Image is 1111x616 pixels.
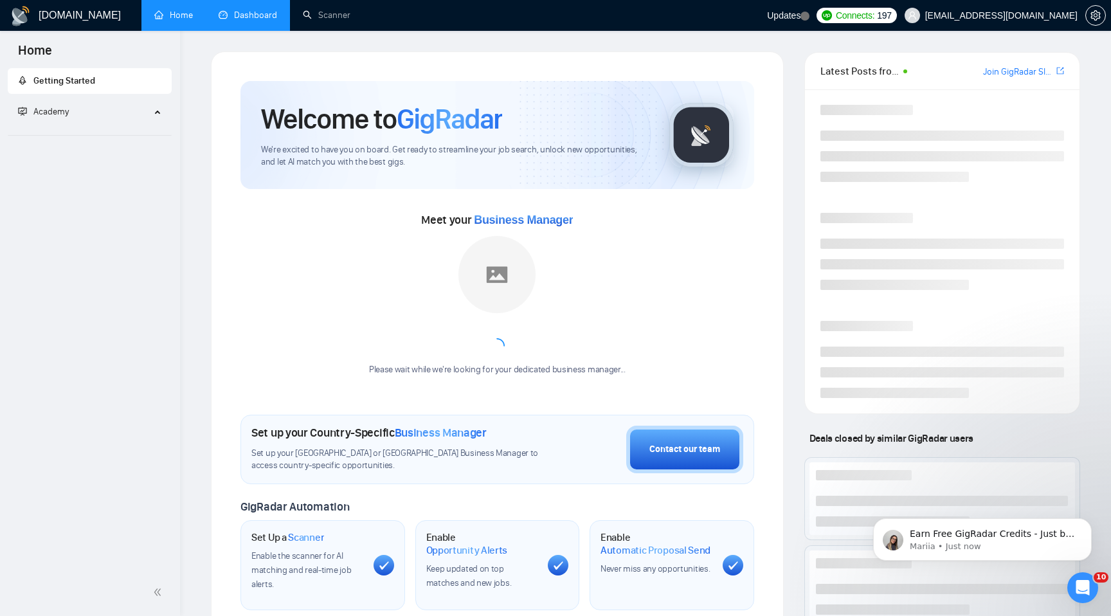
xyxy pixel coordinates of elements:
[669,103,734,167] img: gigradar-logo.png
[8,68,172,94] li: Getting Started
[8,41,62,68] span: Home
[251,550,351,590] span: Enable the scanner for AI matching and real-time job alerts.
[854,491,1111,581] iframe: Intercom notifications message
[1094,572,1108,583] span: 10
[426,563,512,588] span: Keep updated on top matches and new jobs.
[251,448,546,472] span: Set up your [GEOGRAPHIC_DATA] or [GEOGRAPHIC_DATA] Business Manager to access country-specific op...
[474,213,573,226] span: Business Manager
[18,107,27,116] span: fund-projection-screen
[489,338,505,354] span: loading
[10,6,31,26] img: logo
[240,500,349,514] span: GigRadar Automation
[219,10,277,21] a: dashboardDashboard
[1086,10,1105,21] span: setting
[8,130,172,138] li: Academy Homepage
[153,586,166,599] span: double-left
[983,65,1054,79] a: Join GigRadar Slack Community
[18,76,27,85] span: rocket
[261,144,649,168] span: We're excited to have you on board. Get ready to streamline your job search, unlock new opportuni...
[804,427,979,449] span: Deals closed by similar GigRadar users
[303,10,350,21] a: searchScanner
[1056,66,1064,76] span: export
[458,236,536,313] img: placeholder.png
[820,63,899,79] span: Latest Posts from the GigRadar Community
[1085,10,1106,21] a: setting
[251,531,324,544] h1: Set Up a
[1085,5,1106,26] button: setting
[426,544,508,557] span: Opportunity Alerts
[877,8,891,23] span: 197
[908,11,917,20] span: user
[426,531,538,556] h1: Enable
[649,442,720,457] div: Contact our team
[601,531,712,556] h1: Enable
[361,364,633,376] div: Please wait while we're looking for your dedicated business manager...
[1056,65,1064,77] a: export
[154,10,193,21] a: homeHome
[767,10,800,21] span: Updates
[261,102,502,136] h1: Welcome to
[822,10,832,21] img: upwork-logo.png
[601,544,710,557] span: Automatic Proposal Send
[1067,572,1098,603] iframe: Intercom live chat
[836,8,874,23] span: Connects:
[395,426,487,440] span: Business Manager
[601,563,710,574] span: Never miss any opportunities.
[18,106,69,117] span: Academy
[288,531,324,544] span: Scanner
[626,426,743,473] button: Contact our team
[421,213,573,227] span: Meet your
[33,106,69,117] span: Academy
[397,102,502,136] span: GigRadar
[251,426,487,440] h1: Set up your Country-Specific
[33,75,95,86] span: Getting Started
